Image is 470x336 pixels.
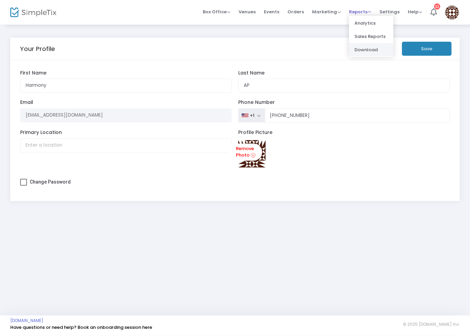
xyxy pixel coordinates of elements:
[238,129,272,136] span: Profile Picture
[402,42,452,56] button: Save
[379,3,400,21] span: Settings
[264,3,279,21] span: Events
[10,324,152,331] a: Have questions or need help? Book an onboarding session here
[30,179,71,185] span: Change Password
[265,108,450,123] input: Phone Number
[203,9,230,15] span: Box Office
[403,322,460,327] span: © 2025 [DOMAIN_NAME] Inc.
[239,3,256,21] span: Venues
[312,9,341,15] span: Marketing
[238,79,450,93] input: Last Name
[349,30,393,43] li: Sales Reports
[250,113,254,118] div: +1
[408,9,422,15] span: Help
[349,9,371,15] span: Reports
[287,3,304,21] span: Orders
[20,99,232,106] label: Email
[238,140,266,167] img: fb3eab3a2483c311fbfb7e646cbeee20
[238,99,450,106] label: Phone Number
[434,3,440,10] div: 11
[20,130,232,136] label: Primary Location
[228,144,262,161] a: Remove Photo
[238,108,265,123] button: +1
[20,138,232,152] input: Enter a location
[238,70,450,76] label: Last Name
[10,318,43,323] a: [DOMAIN_NAME]
[20,45,55,53] h5: Your Profile
[20,70,232,76] label: First Name
[349,16,393,30] li: Analytics
[20,79,232,93] input: First Name
[349,43,393,56] li: Download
